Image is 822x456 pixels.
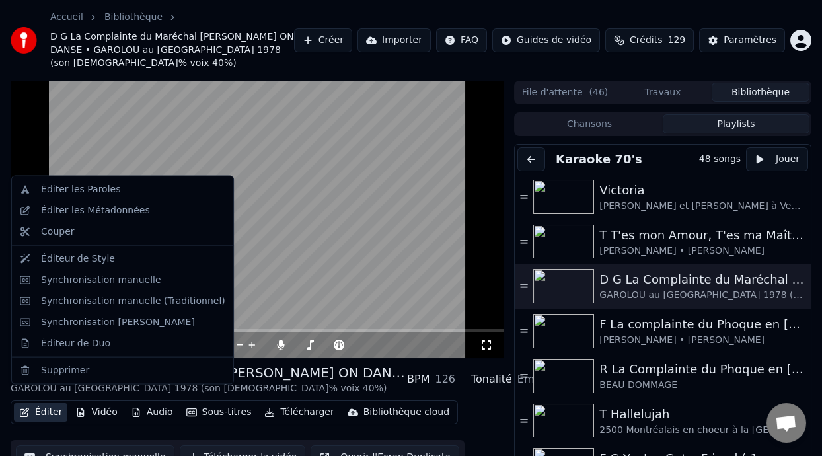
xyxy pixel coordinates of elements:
[712,83,809,102] button: Bibliothèque
[599,181,805,200] div: Victoria
[357,28,431,52] button: Importer
[492,28,600,52] button: Guides de vidéo
[11,382,407,395] div: GAROLOU au [GEOGRAPHIC_DATA] 1978 (son [DEMOGRAPHIC_DATA]% voix 40%)
[599,315,805,334] div: F La complainte du Phoque en [US_STATE]
[471,371,512,387] div: Tonalité
[699,28,785,52] button: Paramètres
[663,114,809,133] button: Playlists
[599,334,805,347] div: [PERSON_NAME] • [PERSON_NAME]
[599,405,805,424] div: T Hallelujah
[724,34,776,47] div: Paramètres
[599,200,805,213] div: [PERSON_NAME] et [PERSON_NAME] à Vedettes en direct 1978
[50,30,294,70] span: D G La Complainte du Maréchal [PERSON_NAME] ON DANSE • GAROLOU au [GEOGRAPHIC_DATA] 1978 (son [DE...
[516,83,614,102] button: File d'attente
[50,11,294,70] nav: breadcrumb
[435,371,455,387] div: 126
[41,183,120,196] div: Éditer les Paroles
[41,315,195,328] div: Synchronisation [PERSON_NAME]
[41,204,150,217] div: Éditer les Métadonnées
[599,226,805,245] div: T T'es mon Amour, T'es ma Maîtresse
[436,28,487,52] button: FAQ
[181,403,257,422] button: Sous-titres
[294,28,352,52] button: Créer
[746,147,808,171] button: Jouer
[126,403,178,422] button: Audio
[11,363,407,382] div: D G La Complainte du Maréchal [PERSON_NAME] ON DANSE
[70,403,122,422] button: Vidéo
[614,83,712,102] button: Travaux
[599,379,805,392] div: BEAU DOMMAGE
[599,360,805,379] div: R La Complainte du Phoque en [US_STATE]
[550,150,648,169] button: Karaoke 70's
[41,225,74,239] div: Couper
[630,34,662,47] span: Crédits
[667,34,685,47] span: 129
[407,371,430,387] div: BPM
[50,11,83,24] a: Accueil
[516,114,663,133] button: Chansons
[259,403,339,422] button: Télécharger
[599,245,805,258] div: [PERSON_NAME] • [PERSON_NAME]
[14,403,67,422] button: Éditer
[41,252,115,266] div: Éditeur de Style
[41,363,89,377] div: Supprimer
[589,86,609,99] span: ( 46 )
[599,424,805,437] div: 2500 Montréalais en choeur à la [GEOGRAPHIC_DATA]
[699,153,741,166] div: 48 songs
[605,28,694,52] button: Crédits129
[104,11,163,24] a: Bibliothèque
[363,406,449,419] div: Bibliothèque cloud
[41,274,161,287] div: Synchronisation manuelle
[599,270,805,289] div: D G La Complainte du Maréchal [PERSON_NAME] ON DANSE
[41,336,110,350] div: Éditeur de Duo
[599,289,805,302] div: GAROLOU au [GEOGRAPHIC_DATA] 1978 (son [DEMOGRAPHIC_DATA]% voix 40%)
[41,294,225,307] div: Synchronisation manuelle (Traditionnel)
[766,403,806,443] div: Ouvrir le chat
[11,27,37,54] img: youka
